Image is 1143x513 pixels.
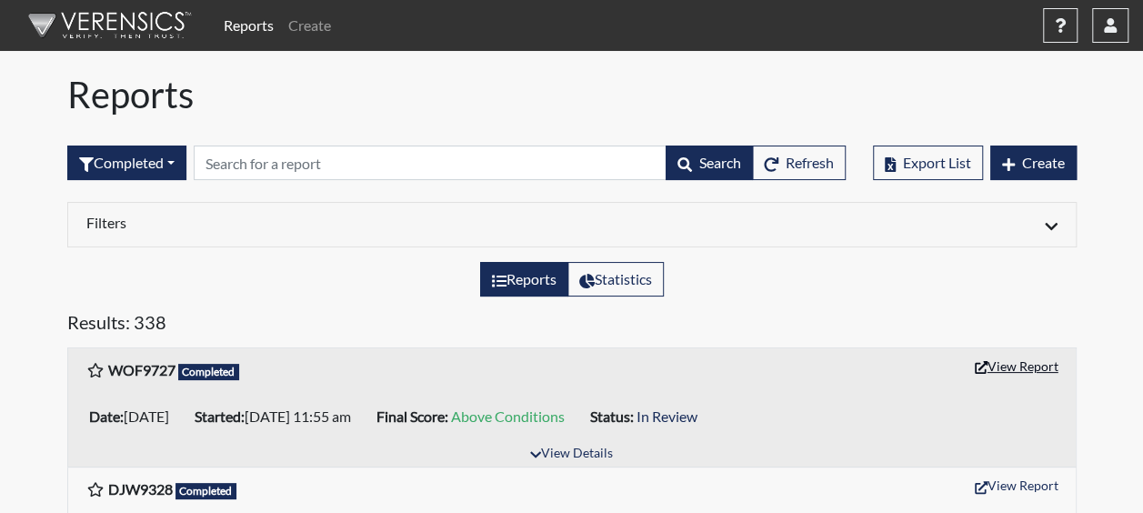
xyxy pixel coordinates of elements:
[187,402,369,431] li: [DATE] 11:55 am
[903,154,971,171] span: Export List
[67,73,1077,116] h1: Reports
[967,352,1067,380] button: View Report
[194,146,667,180] input: Search by Registration ID, Interview Number, or Investigation Name.
[990,146,1077,180] button: Create
[108,480,173,498] b: DJW9328
[82,402,187,431] li: [DATE]
[637,407,697,425] span: In Review
[752,146,846,180] button: Refresh
[216,7,281,44] a: Reports
[567,262,664,297] label: View statistics about completed interviews
[873,146,983,180] button: Export List
[967,471,1067,499] button: View Report
[67,146,186,180] button: Completed
[178,364,240,380] span: Completed
[195,407,245,425] b: Started:
[67,311,1077,340] h5: Results: 338
[86,214,558,231] h6: Filters
[699,154,741,171] span: Search
[480,262,568,297] label: View the list of reports
[108,361,175,378] b: WOF9727
[451,407,565,425] span: Above Conditions
[1022,154,1065,171] span: Create
[786,154,834,171] span: Refresh
[281,7,338,44] a: Create
[67,146,186,180] div: Filter by interview status
[522,442,621,467] button: View Details
[89,407,124,425] b: Date:
[175,483,237,499] span: Completed
[666,146,753,180] button: Search
[376,407,448,425] b: Final Score:
[590,407,634,425] b: Status:
[73,214,1071,236] div: Click to expand/collapse filters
